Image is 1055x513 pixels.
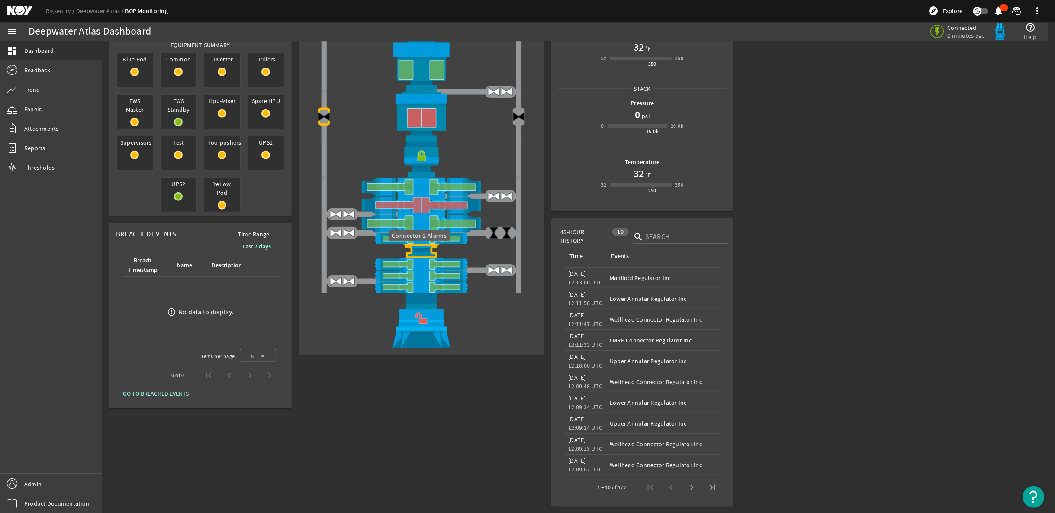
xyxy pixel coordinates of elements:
legacy-datetime-component: 12:09:13 UTC [569,445,603,452]
img: UpperAnnularOpen.png [313,41,530,92]
span: °F [644,171,651,179]
div: 250 [648,186,656,195]
div: Description [212,261,242,270]
div: Wellhead Connector Regulator Inc [610,440,716,448]
mat-icon: menu [7,26,17,37]
span: Yellow Pod [204,178,240,199]
legacy-datetime-component: 12:13:00 UTC [569,278,603,286]
span: Explore [943,6,963,15]
span: Spare HPU [248,95,284,107]
img: PipeRamOpen.png [313,270,530,282]
legacy-datetime-component: [DATE] [569,270,586,277]
legacy-datetime-component: [DATE] [569,374,586,381]
div: LMRP Connector Regulator Inc [610,336,716,345]
span: EWS Master [117,95,153,116]
img: LowerAnnularClose.png [313,92,530,142]
span: UPS2 [161,178,196,190]
h1: 32 [634,40,644,54]
b: Last 7 days [242,242,271,251]
legacy-datetime-component: 12:09:24 UTC [569,424,603,432]
b: Temperature [625,158,660,166]
img: Valve2Close.png [318,110,331,123]
button: Last page [702,477,723,498]
div: Manifold Regulator Inc [610,274,716,282]
legacy-datetime-component: [DATE] [569,436,586,444]
div: Breach Timestamp [128,256,158,275]
span: Panels [24,105,42,113]
div: Description [210,261,250,270]
div: 20.0k [671,122,683,130]
div: Lower Annular Regulator Inc [610,294,716,303]
div: Wellhead Connector Regulator Inc [610,315,716,324]
i: search [633,232,643,242]
img: ShearRamClose.png [313,196,530,214]
span: psi [640,112,650,120]
legacy-datetime-component: [DATE] [569,290,586,298]
div: Items per page: [200,352,236,361]
mat-icon: support_agent [1012,6,1022,16]
div: 1 – 10 of 177 [598,483,626,492]
span: Readback [24,66,50,74]
div: Time [570,252,583,261]
legacy-datetime-component: [DATE] [569,394,586,402]
span: 48-Hour History [561,228,608,245]
img: ShearRamOpen.png [313,214,530,232]
span: 2 minutes ago [948,32,985,39]
div: No data to display. [178,308,234,316]
legacy-datetime-component: 12:09:02 UTC [569,465,603,473]
button: more_vert [1027,0,1048,21]
img: ValveOpen.png [329,275,342,288]
img: ValveOpen.png [500,190,513,203]
img: ValveOpen.png [500,85,513,98]
div: Wellhead Connector Regulator Inc [610,461,716,469]
span: Admin [24,480,42,488]
div: Events [611,252,629,261]
mat-icon: help_outline [1026,22,1036,32]
span: Blue Pod [117,53,153,65]
span: Reports [24,144,45,152]
legacy-datetime-component: 12:11:47 UTC [569,320,603,328]
span: Stack [631,84,654,93]
div: 350 [675,54,683,63]
span: Test [161,136,196,148]
a: Deepwater Atlas [76,7,125,15]
img: ValveOpen.png [500,264,513,277]
div: 10 [612,228,629,236]
span: Trend [24,85,40,94]
button: GO TO BREACHED EVENTS [116,386,196,401]
img: ValveOpen.png [329,208,342,221]
span: Time Range: [231,230,278,239]
legacy-datetime-component: [DATE] [569,457,586,465]
div: 350 [675,181,683,189]
img: ValveOpen.png [487,190,500,203]
legacy-datetime-component: [DATE] [569,332,586,340]
span: Equipment Summary [167,41,233,49]
input: Search [645,232,721,242]
div: Name [177,261,192,270]
img: PipeRamOpen.png [313,258,530,270]
span: Drillers [248,53,284,65]
div: Deepwater Atlas Dashboard [29,27,151,36]
div: Wellhead Connector Regulator Inc [610,377,716,386]
img: ValveOpen.png [487,264,500,277]
img: PipeRamOpen.png [313,233,530,245]
img: RiserConnectorLock.png [313,142,530,177]
div: Breach Timestamp [126,256,165,275]
legacy-datetime-component: 12:09:48 UTC [569,382,603,390]
a: BOP Monitoring [125,7,168,15]
mat-icon: dashboard [7,45,17,56]
legacy-datetime-component: 12:11:58 UTC [569,299,603,307]
button: Open Resource Center [1023,486,1045,508]
legacy-datetime-component: [DATE] [569,353,586,361]
span: EWS Standby [161,95,196,116]
img: ValveClose.png [500,226,513,239]
div: 0 of 0 [171,371,184,380]
img: BopBodyShearBottom_Fault.png [313,244,530,258]
span: GO TO BREACHED EVENTS [123,389,189,398]
div: 32 [601,54,607,63]
span: Help [1024,32,1037,41]
legacy-datetime-component: 12:09:34 UTC [569,403,603,411]
div: Upper Annular Regulator Inc [610,419,716,428]
button: Next page [682,477,702,498]
img: ValveOpen.png [342,275,355,288]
